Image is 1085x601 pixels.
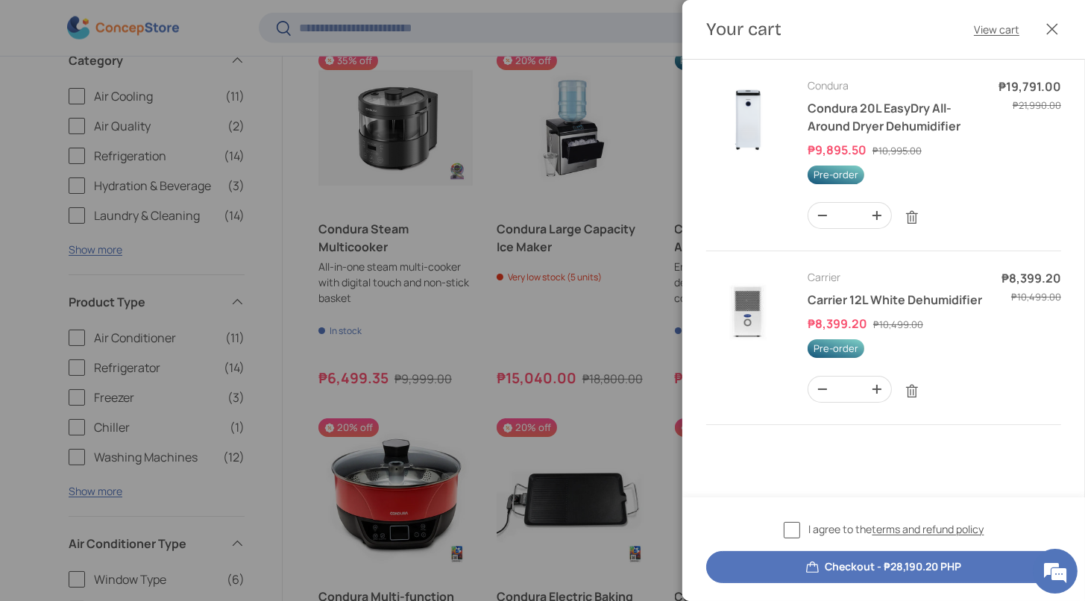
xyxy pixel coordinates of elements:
[837,203,863,228] input: Quantity
[808,166,864,184] span: Pre-order
[898,377,926,406] a: Remove
[1013,98,1061,112] s: ₱21,990.00
[872,144,922,157] s: ₱10,995.00
[809,521,984,537] span: I agree to the
[873,318,923,331] s: ₱10,499.00
[808,315,871,332] dd: ₱8,399.20
[808,269,983,285] div: Carrier
[808,292,982,308] a: Carrier 12L White Dehumidifier
[706,78,790,161] img: condura-easy-dry-dehumidifier-full-view-concepstore.ph
[974,22,1019,37] a: View cart
[808,78,981,93] div: Condura
[872,522,984,536] a: terms and refund policy
[808,100,960,134] a: Condura 20L EasyDry All-Around Dryer Dehumidifier
[706,551,1061,583] button: Checkout - ₱28,190.20 PHP
[706,269,790,353] img: carrier-dehumidifier-12-liter-full-view-concepstore
[998,78,1061,95] dd: ₱19,791.00
[1001,269,1061,287] dd: ₱8,399.20
[898,204,926,232] a: Remove
[706,18,781,41] h2: Your cart
[808,142,870,158] dd: ₱9,895.50
[1011,290,1061,303] s: ₱10,499.00
[808,339,864,358] span: Pre-order
[837,377,863,402] input: Quantity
